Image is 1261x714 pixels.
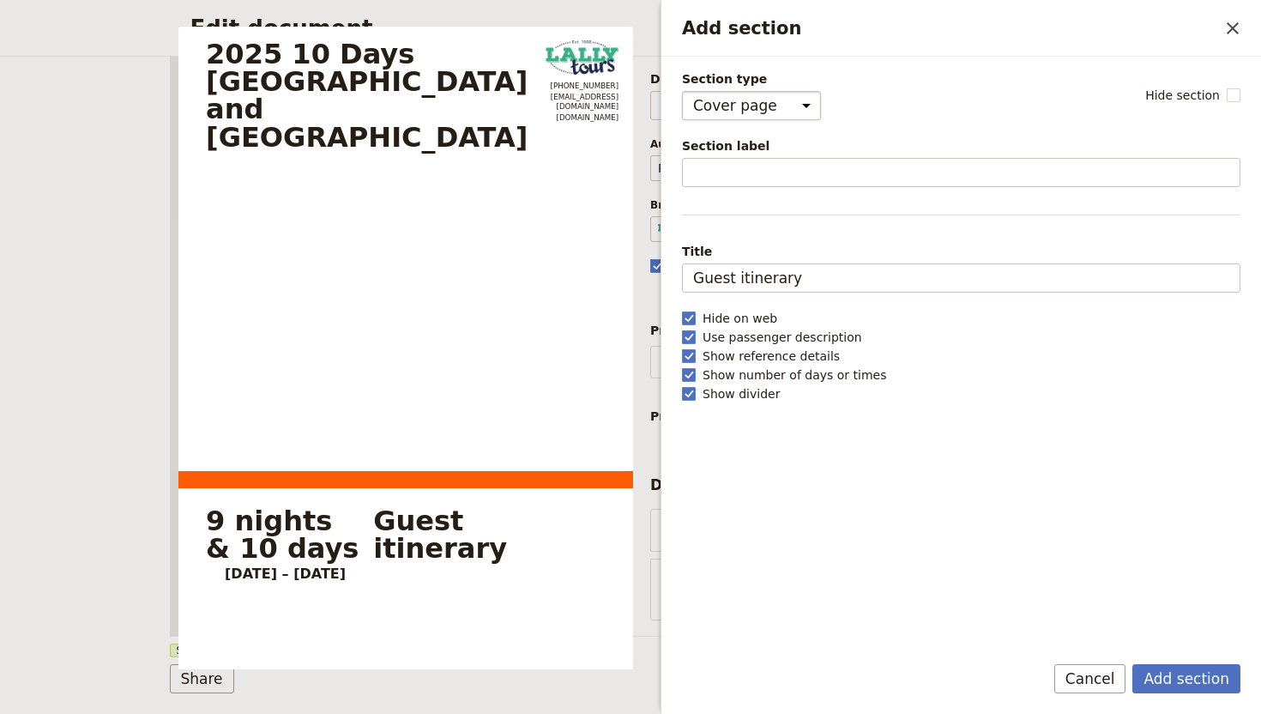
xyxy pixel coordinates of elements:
[190,15,1046,41] h2: Edit document
[703,329,862,346] span: Use passenger description
[682,263,1240,293] input: Title
[1145,87,1220,104] span: Hide section
[75,391,697,491] span: Once we have picked the group up in [GEOGRAPHIC_DATA], we will be eaving the historic city of, yo...
[1132,664,1240,693] button: Add section
[86,548,214,575] h3: [GEOGRAPHIC_DATA] Pick-Ups
[170,664,234,693] button: Share
[682,70,821,88] span: Section type
[62,293,97,311] span: Day 1
[606,293,718,321] div: Accommodation:
[703,366,886,384] span: Show number of days or times
[703,310,777,327] span: Hide on web
[682,15,1218,41] h2: Add section
[650,137,745,152] span: Audience
[650,475,807,495] div: Document sections
[87,136,162,150] span: Download PDF
[154,295,194,309] span: [DATE]
[225,566,346,583] span: [DATE] – [DATE]
[62,313,482,360] span: Day 1 -​ Tour begins! [GEOGRAPHIC_DATA] Pick-​Ups and [GEOGRAPHIC_DATA]
[853,21,925,55] img: Lally Tours logo
[206,40,528,150] h1: 2025 10 Days [GEOGRAPHIC_DATA] and [GEOGRAPHIC_DATA]
[853,129,1009,146] a: lallytours.com
[873,70,983,88] span: [PHONE_NUMBER]
[682,137,1240,154] span: Section label
[546,40,618,75] img: Lally Tours logo
[853,70,1009,88] a: +353(0)91 562905
[873,91,1009,125] span: [EMAIL_ADDRESS][DOMAIN_NAME]
[703,348,840,365] span: Show reference details
[853,91,1009,125] a: hello@lallytours.com
[62,133,173,154] button: ​Download PDF
[650,198,1070,213] span: Brand
[650,322,774,339] span: Primary actions
[546,93,618,111] a: hello@lallytours.com
[800,561,906,585] button: Day 8 • [DATE]
[1218,14,1247,43] button: Close drawer
[546,113,618,123] a: https://lallytours.com
[170,644,282,657] span: Shared until
[650,70,1070,88] span: Document name
[703,385,780,402] span: Show divider
[873,129,974,146] span: [DOMAIN_NAME]
[373,506,606,561] div: Guest itinerary
[682,91,821,120] select: Section type
[682,158,1240,187] input: Section label
[800,585,906,606] button: Day 9 • [DATE]
[650,91,1070,120] input: Document name
[658,221,694,238] img: Profile
[800,496,1065,537] button: Day 6 • [DATE] Day 6 - Explore [GEOGRAPHIC_DATA] Day
[650,408,782,425] span: Primary contacts
[800,537,906,561] button: Day 7 • [DATE]
[853,160,984,180] a: Join WhatsApp Group
[606,294,714,320] span: 1 x night Glencoe
[800,331,1234,372] button: Day 2 • [DATE] Day 2 - [GEOGRAPHIC_DATA][PERSON_NAME] to [GEOGRAPHIC_DATA]
[546,82,618,91] a: +353(0)91 562905
[682,243,1240,260] span: Title
[62,215,151,263] a: Overview
[109,293,194,311] span: [DATE]
[86,596,214,664] h3: Drive [GEOGRAPHIC_DATA] to [GEOGRAPHIC_DATA][PERSON_NAME]
[62,102,177,123] span: [DATE] – [DATE]
[800,372,997,414] button: Day 3 • [DATE] Day 3 - Adapting to Island Life
[800,414,1119,455] button: Day 4 • [DATE] Day 4 - Goodbye [PERSON_NAME], Hello Inveraray
[650,155,745,181] select: Audience​
[1054,664,1126,693] button: Cancel
[206,505,359,564] span: 9 nights & 10 days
